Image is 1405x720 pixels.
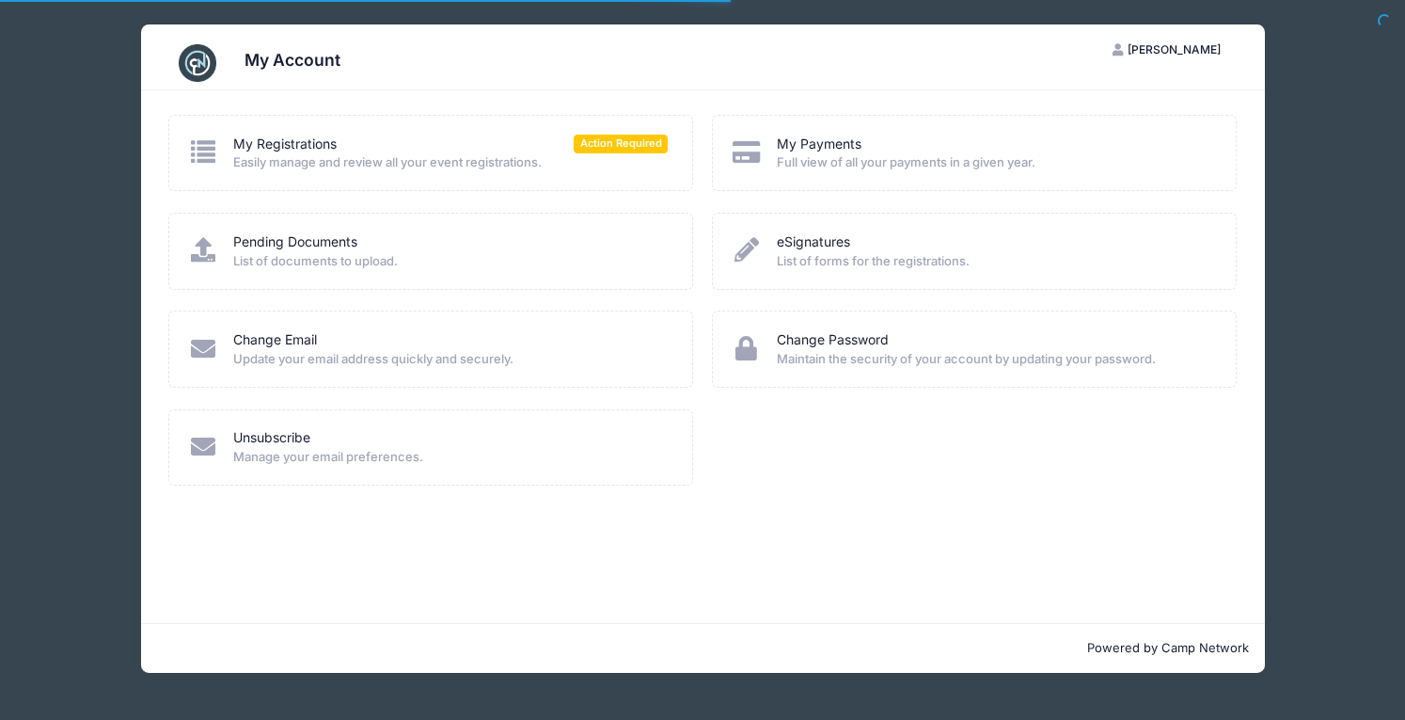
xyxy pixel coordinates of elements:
span: Maintain the security of your account by updating your password. [777,350,1211,369]
h3: My Account [245,50,340,70]
span: Easily manage and review all your event registrations. [233,153,668,172]
a: Change Password [777,330,889,350]
a: Change Email [233,330,317,350]
span: Manage your email preferences. [233,448,668,467]
span: Full view of all your payments in a given year. [777,153,1211,172]
button: [PERSON_NAME] [1097,34,1238,66]
span: List of forms for the registrations. [777,252,1211,271]
img: CampNetwork [179,44,216,82]
span: [PERSON_NAME] [1128,42,1221,56]
a: Unsubscribe [233,428,310,448]
a: My Payments [777,135,861,154]
p: Powered by Camp Network [156,639,1250,658]
span: Action Required [574,135,668,152]
a: eSignatures [777,232,850,252]
span: Update your email address quickly and securely. [233,350,668,369]
a: Pending Documents [233,232,357,252]
span: List of documents to upload. [233,252,668,271]
a: My Registrations [233,135,337,154]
